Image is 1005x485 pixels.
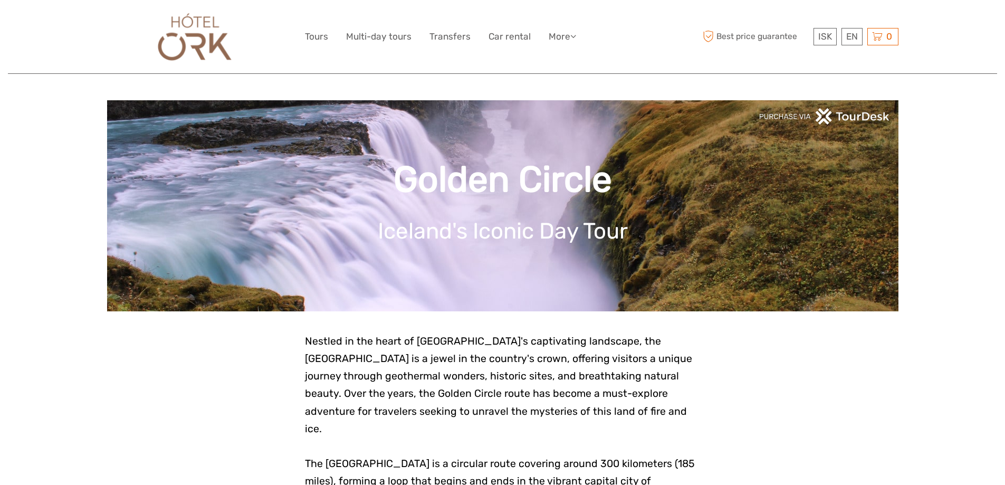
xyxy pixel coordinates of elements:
[305,29,328,44] a: Tours
[123,158,883,201] h1: Golden Circle
[841,28,863,45] div: EN
[549,29,576,44] a: More
[489,29,531,44] a: Car rental
[152,8,237,65] img: Our services
[701,28,811,45] span: Best price guarantee
[123,218,883,244] h1: Iceland's Iconic Day Tour
[305,335,692,435] span: Nestled in the heart of [GEOGRAPHIC_DATA]'s captivating landscape, the [GEOGRAPHIC_DATA] is a jew...
[346,29,411,44] a: Multi-day tours
[429,29,471,44] a: Transfers
[759,108,891,125] img: PurchaseViaTourDeskwhite.png
[885,31,894,42] span: 0
[818,31,832,42] span: ISK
